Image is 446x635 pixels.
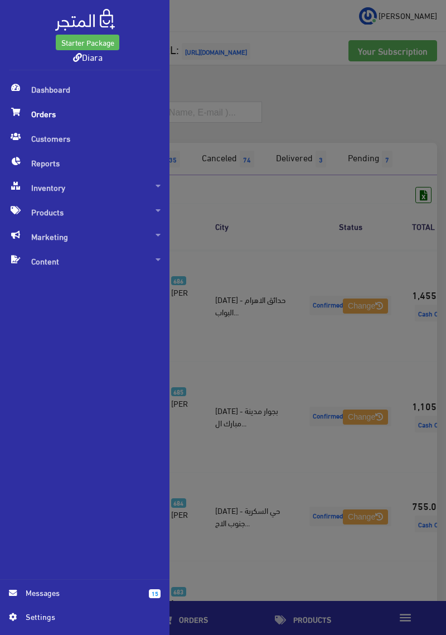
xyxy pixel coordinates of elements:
span: Reports [9,151,161,175]
span: Products [9,200,161,224]
img: . [55,9,115,31]
span: Inventory [9,175,161,200]
a: Settings [9,610,161,628]
span: Marketing [9,224,161,249]
span: 15 [149,589,161,598]
span: Content [9,249,161,273]
span: Orders [9,102,161,126]
a: Diara [73,49,103,65]
span: Customers [9,126,161,151]
a: 15 Messages [9,586,161,610]
a: Starter Package [56,35,119,50]
span: Dashboard [9,77,161,102]
span: Messages [26,586,140,599]
iframe: Drift Widget Chat Controller [390,559,433,601]
span: Settings [26,610,152,623]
